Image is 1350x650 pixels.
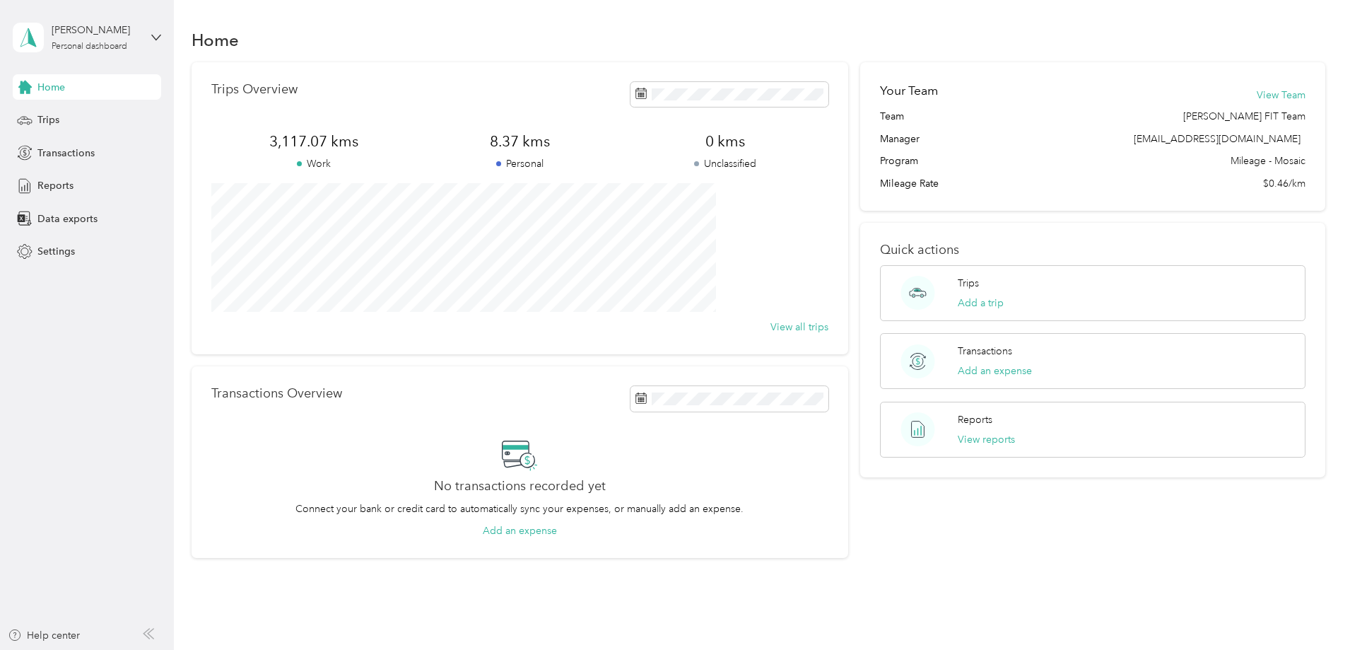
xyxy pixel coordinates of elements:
[958,276,979,291] p: Trips
[958,296,1004,311] button: Add a trip
[417,132,623,151] span: 8.37 kms
[211,156,417,171] p: Work
[1257,88,1305,103] button: View Team
[37,112,59,127] span: Trips
[880,243,1305,257] p: Quick actions
[958,412,992,427] p: Reports
[880,176,939,191] span: Mileage Rate
[880,109,904,124] span: Team
[211,386,342,401] p: Transactions Overview
[211,132,417,151] span: 3,117.07 kms
[770,320,828,335] button: View all trips
[880,82,938,100] h2: Your Team
[37,146,95,161] span: Transactions
[958,344,1012,359] p: Transactions
[1183,109,1305,124] span: [PERSON_NAME] FIT Team
[880,153,918,168] span: Program
[37,178,74,193] span: Reports
[37,244,75,259] span: Settings
[192,33,239,47] h1: Home
[8,628,80,643] button: Help center
[483,523,557,538] button: Add an expense
[417,156,623,171] p: Personal
[880,132,920,146] span: Manager
[37,80,65,95] span: Home
[1231,153,1305,168] span: Mileage - Mosaic
[1134,133,1301,145] span: [EMAIL_ADDRESS][DOMAIN_NAME]
[434,479,606,494] h2: No transactions recorded yet
[958,364,1032,378] button: Add an expense
[1263,176,1305,191] span: $0.46/km
[52,42,127,51] div: Personal dashboard
[52,23,140,37] div: [PERSON_NAME]
[37,211,98,226] span: Data exports
[623,132,828,151] span: 0 kms
[211,82,298,97] p: Trips Overview
[1271,571,1350,650] iframe: Everlance-gr Chat Button Frame
[623,156,828,171] p: Unclassified
[295,501,744,516] p: Connect your bank or credit card to automatically sync your expenses, or manually add an expense.
[958,432,1015,447] button: View reports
